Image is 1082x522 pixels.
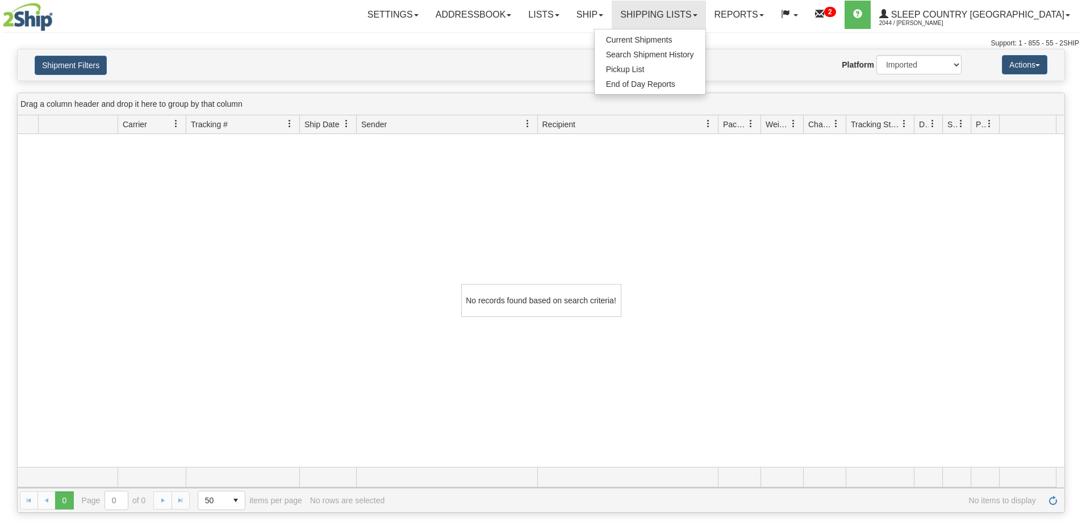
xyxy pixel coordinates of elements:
a: Search Shipment History [595,47,705,62]
span: select [227,491,245,510]
span: Packages [723,119,747,130]
span: Ship Date [304,119,339,130]
a: Delivery Status filter column settings [923,114,942,133]
span: Shipment Issues [947,119,957,130]
span: Pickup Status [976,119,985,130]
label: Platform [842,59,874,70]
a: Lists [520,1,567,29]
span: Page 0 [55,491,73,510]
span: Weight [766,119,789,130]
a: 2 [807,1,845,29]
span: Tracking # [191,119,228,130]
span: Pickup List [606,65,645,74]
span: No items to display [392,496,1036,505]
div: No rows are selected [310,496,385,505]
span: Recipient [542,119,575,130]
span: Current Shipments [606,35,672,44]
a: Sleep Country [GEOGRAPHIC_DATA] 2044 / [PERSON_NAME] [871,1,1079,29]
div: No records found based on search criteria! [461,284,621,317]
a: Recipient filter column settings [699,114,718,133]
span: Page of 0 [82,491,146,510]
img: logo2044.jpg [3,3,53,31]
iframe: chat widget [1056,203,1081,319]
span: Carrier [123,119,147,130]
a: Packages filter column settings [741,114,761,133]
a: Refresh [1044,491,1062,510]
span: 50 [205,495,220,506]
span: Sender [361,119,387,130]
a: Shipment Issues filter column settings [951,114,971,133]
a: Ship [568,1,612,29]
span: Charge [808,119,832,130]
button: Shipment Filters [35,56,107,75]
span: Delivery Status [919,119,929,130]
a: Carrier filter column settings [166,114,186,133]
span: End of Day Reports [606,80,675,89]
a: Shipping lists [612,1,705,29]
button: Actions [1002,55,1047,74]
a: Tracking # filter column settings [280,114,299,133]
span: items per page [198,491,302,510]
a: End of Day Reports [595,77,705,91]
a: Weight filter column settings [784,114,803,133]
span: Tracking Status [851,119,900,130]
a: Current Shipments [595,32,705,47]
a: Settings [359,1,427,29]
a: Pickup Status filter column settings [980,114,999,133]
span: Page sizes drop down [198,491,245,510]
div: Support: 1 - 855 - 55 - 2SHIP [3,39,1079,48]
a: Ship Date filter column settings [337,114,356,133]
sup: 2 [824,7,836,17]
span: Sleep Country [GEOGRAPHIC_DATA] [888,10,1064,19]
a: Pickup List [595,62,705,77]
a: Sender filter column settings [518,114,537,133]
span: 2044 / [PERSON_NAME] [879,18,964,29]
div: grid grouping header [18,93,1064,115]
a: Reports [706,1,772,29]
a: Addressbook [427,1,520,29]
a: Tracking Status filter column settings [895,114,914,133]
a: Charge filter column settings [826,114,846,133]
span: Search Shipment History [606,50,694,59]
